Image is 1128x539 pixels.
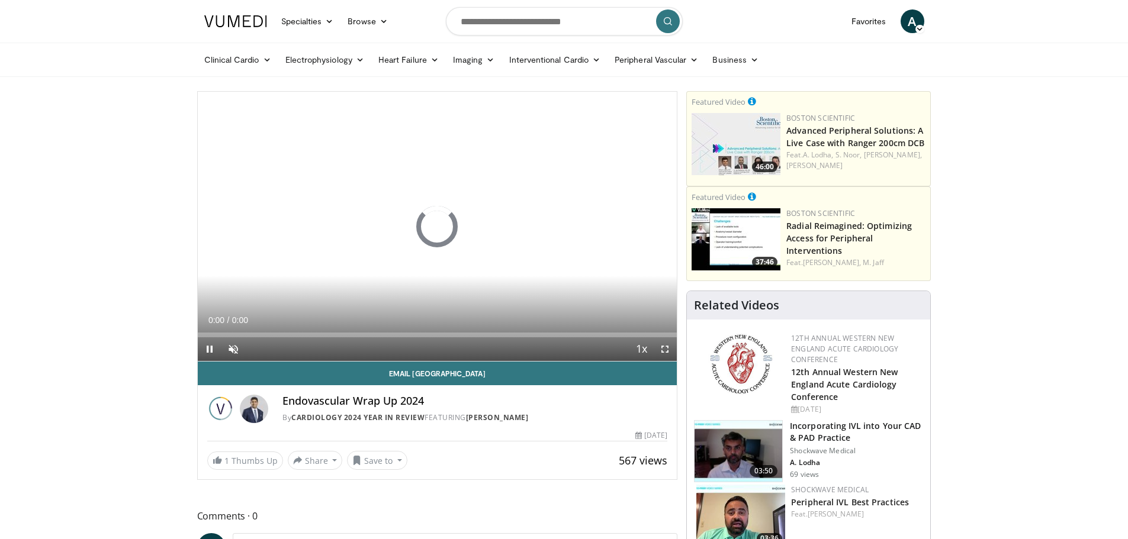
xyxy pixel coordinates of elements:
[864,150,922,160] a: [PERSON_NAME],
[863,257,884,267] a: M. Jaff
[692,113,780,175] a: 46:00
[288,451,343,470] button: Share
[608,48,705,72] a: Peripheral Vascular
[446,7,683,35] input: Search topics, interventions
[695,421,782,482] img: 4a6eaadb-1133-44ac-827a-14b068d082c7.150x105_q85_crop-smart_upscale.jpg
[371,48,446,72] a: Heart Failure
[282,395,667,408] h4: Endovascular Wrap Up 2024
[629,337,653,361] button: Playback Rate
[692,208,780,270] img: c038ed19-16d5-403f-b698-1d621e3d3fd1.150x105_q85_crop-smart_upscale.jpg
[340,9,395,33] a: Browse
[692,113,780,175] img: af9da20d-90cf-472d-9687-4c089bf26c94.150x105_q85_crop-smart_upscale.jpg
[808,509,864,519] a: [PERSON_NAME]
[653,337,677,361] button: Fullscreen
[208,315,224,325] span: 0:00
[466,412,529,422] a: [PERSON_NAME]
[835,150,862,160] a: S. Noor,
[197,48,278,72] a: Clinical Cardio
[790,470,819,479] p: 69 views
[786,208,855,218] a: Boston Scientific
[705,48,766,72] a: Business
[635,430,667,441] div: [DATE]
[221,337,245,361] button: Unmute
[786,125,924,149] a: Advanced Peripheral Solutions: A Live Case with Ranger 200cm DCB
[786,257,925,268] div: Feat.
[207,451,283,470] a: 1 Thumbs Up
[274,9,341,33] a: Specialties
[291,412,425,422] a: Cardiology 2024 Year in Review
[198,362,677,385] a: Email [GEOGRAPHIC_DATA]
[197,508,678,524] span: Comments 0
[790,458,923,467] p: A. Lodha
[791,496,909,508] a: Peripheral IVL Best Practices
[786,150,925,171] div: Feat.
[694,420,923,483] a: 03:50 Incorporating IVL into Your CAD & PAD Practice Shockwave Medical A. Lodha 69 views
[694,298,779,312] h4: Related Videos
[204,15,267,27] img: VuMedi Logo
[790,420,923,444] h3: Incorporating IVL into Your CAD & PAD Practice
[224,455,229,466] span: 1
[791,366,898,402] a: 12th Annual Western New England Acute Cardiology Conference
[692,192,745,202] small: Featured Video
[786,113,855,123] a: Boston Scientific
[791,333,898,364] a: 12th Annual Western New England Acute Cardiology Conference
[803,257,861,267] a: [PERSON_NAME],
[692,96,745,107] small: Featured Video
[750,465,778,477] span: 03:50
[786,220,912,256] a: Radial Reimagined: Optimizing Access for Peripheral Interventions
[502,48,608,72] a: Interventional Cardio
[198,92,677,362] video-js: Video Player
[198,333,677,337] div: Progress Bar
[207,395,236,423] img: Cardiology 2024 Year in Review
[791,509,921,519] div: Feat.
[692,208,780,270] a: 37:46
[752,162,777,172] span: 46:00
[803,150,834,160] a: A. Lodha,
[282,412,667,423] div: By FEATURING
[240,395,268,423] img: Avatar
[790,446,923,456] p: Shockwave Medical
[619,453,667,467] span: 567 views
[278,48,371,72] a: Electrophysiology
[791,404,921,415] div: [DATE]
[752,257,777,267] span: 37:46
[844,9,894,33] a: Favorites
[708,333,774,395] img: 0954f259-7907-4053-a817-32a96463ecc8.png.150x105_q85_autocrop_double_scale_upscale_version-0.2.png
[786,160,843,170] a: [PERSON_NAME]
[791,485,869,495] a: Shockwave Medical
[446,48,502,72] a: Imaging
[198,337,221,361] button: Pause
[232,315,248,325] span: 0:00
[347,451,407,470] button: Save to
[901,9,924,33] a: A
[227,315,230,325] span: /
